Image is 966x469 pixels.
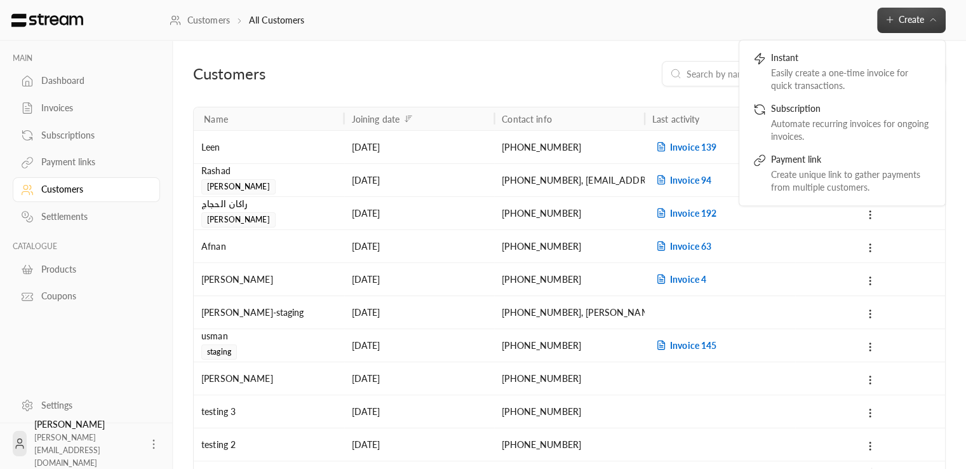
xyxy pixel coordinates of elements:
[201,263,337,296] div: [PERSON_NAME]
[204,114,228,125] div: Name
[13,393,160,418] a: Settings
[10,13,84,27] img: Logo
[41,156,144,168] div: Payment links
[747,46,937,97] a: InstantEasily create a one-time invoice for quick transactions.
[41,183,144,196] div: Customers
[201,329,337,343] div: usman
[352,296,487,329] div: [DATE]
[771,102,931,118] div: Subscription
[13,177,160,202] a: Customers
[652,340,716,351] span: Invoice 145
[13,205,160,229] a: Settlements
[771,168,931,194] div: Create unique link to gather payments from multiple customers.
[34,433,100,468] span: [PERSON_NAME][EMAIL_ADDRESS][DOMAIN_NAME]
[502,263,637,296] div: [PHONE_NUMBER]
[747,97,937,148] a: SubscriptionAutomate recurring invoices for ongoing invoices.
[352,197,487,229] div: [DATE]
[502,131,637,163] div: [PHONE_NUMBER]
[201,197,337,211] div: راكان الحجاج
[201,344,237,360] span: staging
[352,131,487,163] div: [DATE]
[201,296,337,329] div: [PERSON_NAME]-staging
[502,164,637,196] div: [PHONE_NUMBER] , [EMAIL_ADDRESS][DOMAIN_NAME]
[652,208,716,219] span: Invoice 192
[747,148,937,199] a: Payment linkCreate unique link to gather payments from multiple customers.
[13,69,160,93] a: Dashboard
[201,428,337,461] div: testing 2
[652,241,711,252] span: Invoice 63
[13,53,160,64] p: MAIN
[170,14,230,27] a: Customers
[201,164,337,178] div: Rashad
[687,67,842,81] input: Search by name or phone
[652,142,716,153] span: Invoice 139
[41,102,144,114] div: Invoices
[13,257,160,282] a: Products
[13,284,160,309] a: Coupons
[502,296,637,329] div: [PHONE_NUMBER] , [PERSON_NAME][EMAIL_ADDRESS][DOMAIN_NAME]
[502,230,637,262] div: [PHONE_NUMBER]
[41,210,144,223] div: Settlements
[502,362,637,395] div: [PHONE_NUMBER]
[352,428,487,461] div: [DATE]
[193,64,436,84] div: Customers
[41,263,144,276] div: Products
[13,150,160,175] a: Payment links
[201,395,337,428] div: testing 3
[502,428,637,461] div: [PHONE_NUMBER]
[201,212,276,228] span: [PERSON_NAME]
[201,179,276,194] span: [PERSON_NAME]
[652,114,700,125] div: Last activity
[652,274,706,285] span: Invoice 4
[41,290,144,302] div: Coupons
[652,175,711,186] span: Invoice 94
[13,123,160,147] a: Subscriptions
[352,230,487,262] div: [DATE]
[352,329,487,362] div: [DATE]
[899,14,924,25] span: Create
[41,129,144,142] div: Subscriptions
[771,118,931,143] div: Automate recurring invoices for ongoing invoices.
[170,14,305,27] nav: breadcrumb
[249,14,305,27] p: All Customers
[502,197,637,229] div: [PHONE_NUMBER]
[771,51,931,67] div: Instant
[401,111,416,126] button: Sort
[13,96,160,121] a: Invoices
[502,329,637,362] div: [PHONE_NUMBER]
[352,263,487,296] div: [DATE]
[771,67,931,92] div: Easily create a one-time invoice for quick transactions.
[502,395,637,428] div: [PHONE_NUMBER]
[771,153,931,168] div: Payment link
[13,241,160,252] p: CATALOGUE
[352,395,487,428] div: [DATE]
[352,164,487,196] div: [DATE]
[502,114,551,125] div: Contact info
[877,8,946,33] button: Create
[41,399,144,412] div: Settings
[201,230,337,262] div: Afnan
[352,114,399,125] div: Joining date
[34,418,140,469] div: [PERSON_NAME]
[201,362,337,395] div: [PERSON_NAME]
[41,74,144,87] div: Dashboard
[201,131,337,163] div: Leen
[352,362,487,395] div: [DATE]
